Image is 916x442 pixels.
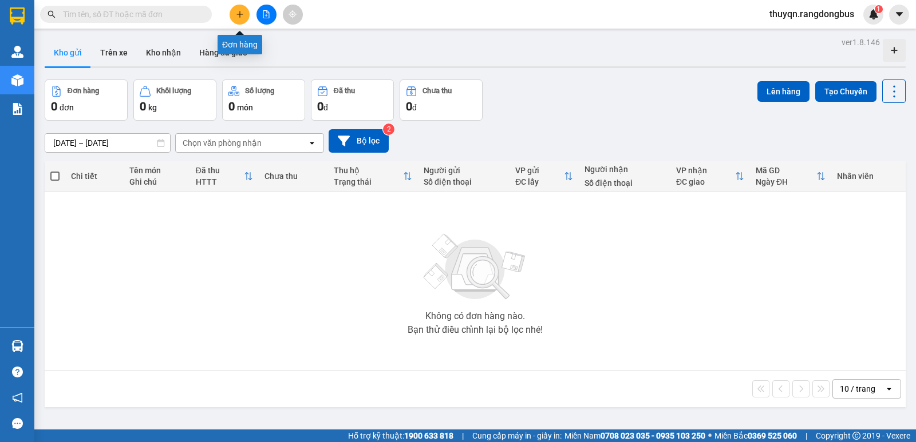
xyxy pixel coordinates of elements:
[404,431,453,440] strong: 1900 633 818
[585,178,665,188] div: Số điện thoại
[11,46,23,58] img: warehouse-icon
[418,227,532,307] img: svg+xml;base64,PHN2ZyBjbGFzcz0ibGlzdC1wbHVnX19zdmciIHhtbG5zPSJodHRwOi8vd3d3LnczLm9yZy8yMDAwL3N2Zy...
[228,99,235,113] span: 0
[757,81,810,102] button: Lên hàng
[137,39,190,66] button: Kho nhận
[676,166,735,175] div: VP nhận
[10,7,25,25] img: logo-vxr
[564,429,705,442] span: Miền Nam
[837,172,900,181] div: Nhân viên
[12,392,23,403] span: notification
[670,161,750,192] th: Toggle SortBy
[129,166,184,175] div: Tên món
[256,5,277,25] button: file-add
[756,177,816,186] div: Ngày ĐH
[218,35,262,54] div: Đơn hàng
[383,124,394,135] sup: 2
[222,79,305,121] button: Số lượng0món
[11,340,23,352] img: warehouse-icon
[329,129,389,153] button: Bộ lọc
[515,177,563,186] div: ĐC lấy
[245,87,274,95] div: Số lượng
[462,429,464,442] span: |
[51,99,57,113] span: 0
[140,99,146,113] span: 0
[283,5,303,25] button: aim
[156,87,191,95] div: Khối lượng
[91,39,137,66] button: Trên xe
[129,177,184,186] div: Ghi chú
[408,325,543,335] div: Bạn thử điều chỉnh lại bộ lọc nhé!
[196,166,244,175] div: Đã thu
[45,134,170,152] input: Select a date range.
[708,433,712,438] span: ⚪️
[63,8,198,21] input: Tìm tên, số ĐT hoặc mã đơn
[334,177,403,186] div: Trạng thái
[885,384,894,393] svg: open
[323,103,328,112] span: đ
[806,429,807,442] span: |
[190,39,256,66] button: Hàng đã giao
[425,312,525,321] div: Không có đơn hàng nào.
[60,103,74,112] span: đơn
[883,39,906,62] div: Tạo kho hàng mới
[876,5,881,13] span: 1
[875,5,883,13] sup: 1
[676,177,735,186] div: ĐC giao
[71,172,118,181] div: Chi tiết
[424,166,504,175] div: Người gửi
[423,87,452,95] div: Chưa thu
[11,74,23,86] img: warehouse-icon
[45,39,91,66] button: Kho gửi
[894,9,905,19] span: caret-down
[601,431,705,440] strong: 0708 023 035 - 0935 103 250
[11,103,23,115] img: solution-icon
[400,79,483,121] button: Chưa thu0đ
[714,429,797,442] span: Miền Bắc
[12,418,23,429] span: message
[348,429,453,442] span: Hỗ trợ kỹ thuật:
[412,103,417,112] span: đ
[133,79,216,121] button: Khối lượng0kg
[334,166,403,175] div: Thu hộ
[510,161,578,192] th: Toggle SortBy
[840,383,875,395] div: 10 / trang
[48,10,56,18] span: search
[748,431,797,440] strong: 0369 525 060
[68,87,99,95] div: Đơn hàng
[317,99,323,113] span: 0
[289,10,297,18] span: aim
[842,36,880,49] div: ver 1.8.146
[334,87,355,95] div: Đã thu
[148,103,157,112] span: kg
[750,161,831,192] th: Toggle SortBy
[237,103,253,112] span: món
[311,79,394,121] button: Đã thu0đ
[889,5,909,25] button: caret-down
[472,429,562,442] span: Cung cấp máy in - giấy in:
[815,81,876,102] button: Tạo Chuyến
[230,5,250,25] button: plus
[262,10,270,18] span: file-add
[307,138,317,148] svg: open
[515,166,563,175] div: VP gửi
[12,367,23,377] span: question-circle
[424,177,504,186] div: Số điện thoại
[45,79,128,121] button: Đơn hàng0đơn
[585,165,665,174] div: Người nhận
[236,10,244,18] span: plus
[196,177,244,186] div: HTTT
[328,161,418,192] th: Toggle SortBy
[760,7,863,21] span: thuyqn.rangdongbus
[264,172,322,181] div: Chưa thu
[756,166,816,175] div: Mã GD
[868,9,879,19] img: icon-new-feature
[406,99,412,113] span: 0
[183,137,262,149] div: Chọn văn phòng nhận
[852,432,860,440] span: copyright
[190,161,259,192] th: Toggle SortBy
